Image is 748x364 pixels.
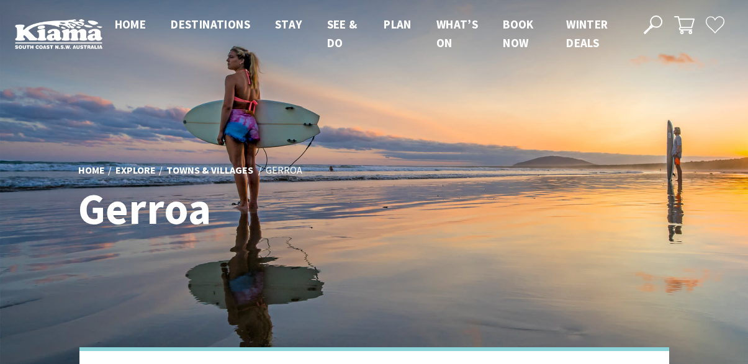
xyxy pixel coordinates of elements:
[78,164,105,177] a: Home
[436,17,478,50] span: What’s On
[166,164,253,177] a: Towns & Villages
[503,17,534,50] span: Book now
[566,17,608,50] span: Winter Deals
[171,17,250,32] span: Destinations
[384,17,412,32] span: Plan
[15,19,102,48] img: Kiama Logo
[115,164,156,177] a: Explore
[78,185,429,233] h1: Gerroa
[327,17,358,50] span: See & Do
[266,162,302,179] li: Gerroa
[102,15,629,53] nav: Main Menu
[275,17,302,32] span: Stay
[115,17,146,32] span: Home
